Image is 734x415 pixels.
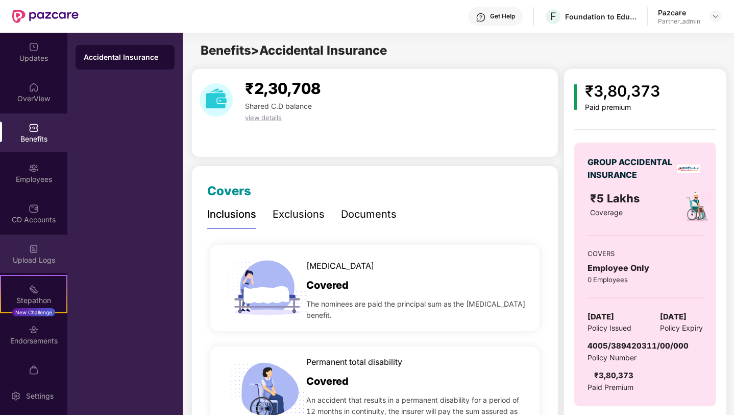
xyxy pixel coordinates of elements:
img: download [200,83,233,117]
span: The nominees are paid the principal sum as the [MEDICAL_DATA] benefit. [306,298,526,321]
div: New Challenge [12,308,55,316]
img: svg+xml;base64,PHN2ZyBpZD0iVXBkYXRlZCIgeG1sbnM9Imh0dHA6Ly93d3cudzMub3JnLzIwMDAvc3ZnIiB3aWR0aD0iMj... [29,42,39,52]
img: svg+xml;base64,PHN2ZyBpZD0iRHJvcGRvd24tMzJ4MzIiIHhtbG5zPSJodHRwOi8vd3d3LnczLm9yZy8yMDAwL3N2ZyIgd2... [712,12,720,20]
div: Documents [341,206,397,222]
img: svg+xml;base64,PHN2ZyBpZD0iU2V0dGluZy0yMHgyMCIgeG1sbnM9Imh0dHA6Ly93d3cudzMub3JnLzIwMDAvc3ZnIiB3aW... [11,391,21,401]
span: Policy Expiry [660,322,703,334]
div: 0 Employees [588,274,703,285]
img: svg+xml;base64,PHN2ZyB4bWxucz0iaHR0cDovL3d3dy53My5vcmcvMjAwMC9zdmciIHdpZHRoPSIyMSIgaGVpZ2h0PSIyMC... [29,284,39,294]
img: svg+xml;base64,PHN2ZyBpZD0iVXBsb2FkX0xvZ3MiIGRhdGEtbmFtZT0iVXBsb2FkIExvZ3MiIHhtbG5zPSJodHRwOi8vd3... [29,244,39,254]
img: svg+xml;base64,PHN2ZyBpZD0iSG9tZSIgeG1sbnM9Imh0dHA6Ly93d3cudzMub3JnLzIwMDAvc3ZnIiB3aWR0aD0iMjAiIG... [29,82,39,93]
span: Paid Premium [588,382,633,393]
img: New Pazcare Logo [12,10,79,23]
span: Policy Issued [588,322,631,334]
div: Accidental Insurance [84,52,166,62]
div: ₹3,80,373 [594,370,633,382]
span: [MEDICAL_DATA] [306,260,374,272]
span: ₹5 Lakhs [590,192,643,205]
span: Policy Number [588,353,637,362]
div: Covers [207,181,251,201]
span: F [550,10,556,22]
img: insurerLogo [677,165,700,173]
div: ₹3,80,373 [585,79,660,103]
img: svg+xml;base64,PHN2ZyBpZD0iRW5kb3JzZW1lbnRzIiB4bWxucz0iaHR0cDovL3d3dy53My5vcmcvMjAwMC9zdmciIHdpZH... [29,325,39,335]
div: Paid premium [585,103,660,112]
span: Covered [306,374,349,389]
span: view details [245,113,282,122]
div: Foundation to Educate Girls Globally [565,12,637,21]
span: Shared C.D balance [245,102,312,110]
img: svg+xml;base64,PHN2ZyBpZD0iQmVuZWZpdHMiIHhtbG5zPSJodHRwOi8vd3d3LnczLm9yZy8yMDAwL3N2ZyIgd2lkdGg9Ij... [29,123,39,133]
div: Inclusions [207,206,256,222]
div: Settings [23,391,57,401]
span: [DATE] [588,311,614,323]
div: Exclusions [273,206,325,222]
div: Employee Only [588,262,703,274]
div: Pazcare [658,8,700,17]
img: svg+xml;base64,PHN2ZyBpZD0iTXlfT3JkZXJzIiBkYXRhLW5hbWU9Ik15IE9yZGVycyIgeG1sbnM9Imh0dHA6Ly93d3cudz... [29,365,39,375]
img: svg+xml;base64,PHN2ZyBpZD0iSGVscC0zMngzMiIgeG1sbnM9Imh0dHA6Ly93d3cudzMub3JnLzIwMDAvc3ZnIiB3aWR0aD... [476,12,486,22]
img: icon [224,245,310,331]
div: Get Help [490,12,515,20]
span: Coverage [590,208,623,217]
img: svg+xml;base64,PHN2ZyBpZD0iRW1wbG95ZWVzIiB4bWxucz0iaHR0cDovL3d3dy53My5vcmcvMjAwMC9zdmciIHdpZHRoPS... [29,163,39,173]
span: ₹2,30,708 [245,79,321,98]
div: Stepathon [1,295,66,306]
span: 4005/389420311/00/000 [588,341,689,351]
span: Covered [306,278,349,293]
img: svg+xml;base64,PHN2ZyBpZD0iQ0RfQWNjb3VudHMiIGRhdGEtbmFtZT0iQ0QgQWNjb3VudHMiIHhtbG5zPSJodHRwOi8vd3... [29,203,39,214]
div: GROUP ACCIDENTAL INSURANCE [588,156,674,181]
img: icon [574,84,577,110]
div: Partner_admin [658,17,700,26]
span: [DATE] [660,311,687,323]
img: policyIcon [680,190,714,223]
span: Benefits > Accidental Insurance [201,43,387,58]
span: Permanent total disability [306,356,402,368]
div: COVERS [588,248,703,259]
